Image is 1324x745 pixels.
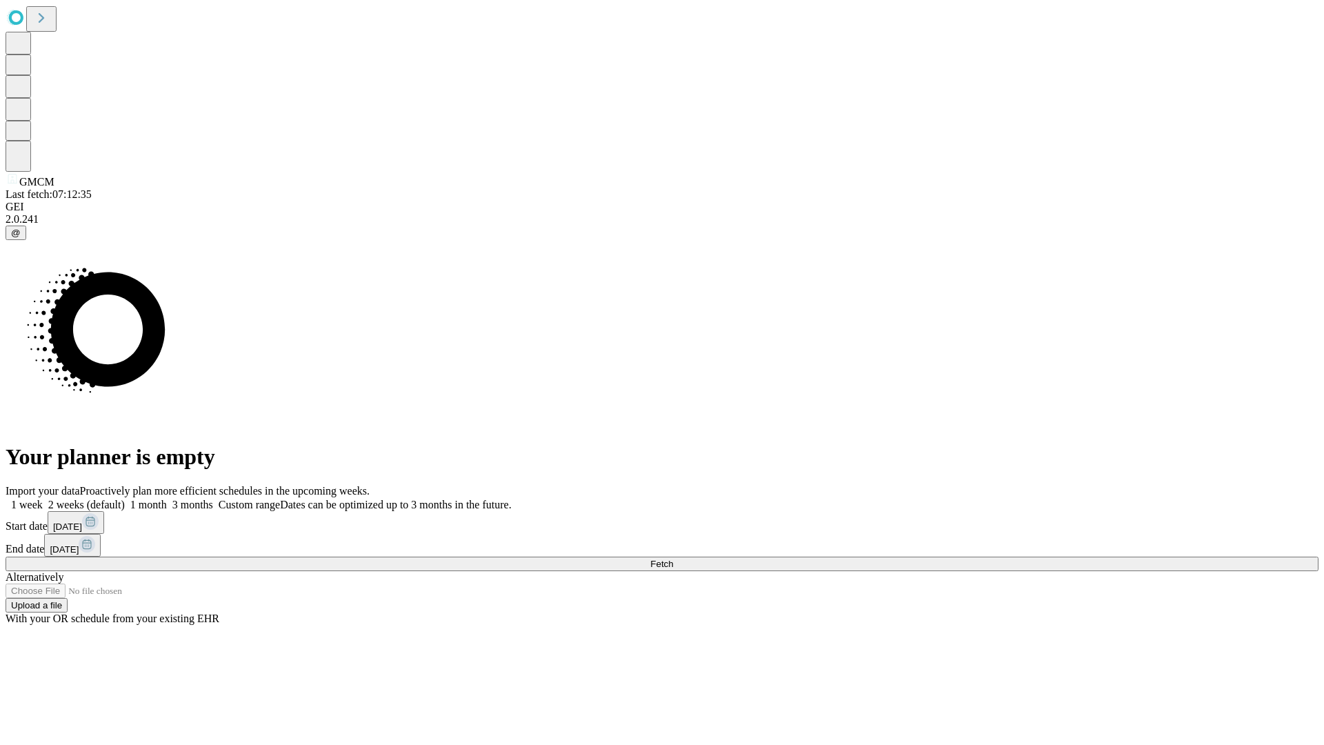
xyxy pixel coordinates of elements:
[6,571,63,583] span: Alternatively
[6,511,1318,534] div: Start date
[219,499,280,510] span: Custom range
[48,499,125,510] span: 2 weeks (default)
[53,521,82,532] span: [DATE]
[6,444,1318,470] h1: Your planner is empty
[6,613,219,624] span: With your OR schedule from your existing EHR
[6,557,1318,571] button: Fetch
[11,499,43,510] span: 1 week
[19,176,54,188] span: GMCM
[6,226,26,240] button: @
[280,499,511,510] span: Dates can be optimized up to 3 months in the future.
[11,228,21,238] span: @
[6,201,1318,213] div: GEI
[80,485,370,497] span: Proactively plan more efficient schedules in the upcoming weeks.
[6,598,68,613] button: Upload a file
[6,213,1318,226] div: 2.0.241
[6,534,1318,557] div: End date
[6,485,80,497] span: Import your data
[44,534,101,557] button: [DATE]
[172,499,213,510] span: 3 months
[50,544,79,555] span: [DATE]
[130,499,167,510] span: 1 month
[6,188,92,200] span: Last fetch: 07:12:35
[650,559,673,569] span: Fetch
[48,511,104,534] button: [DATE]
